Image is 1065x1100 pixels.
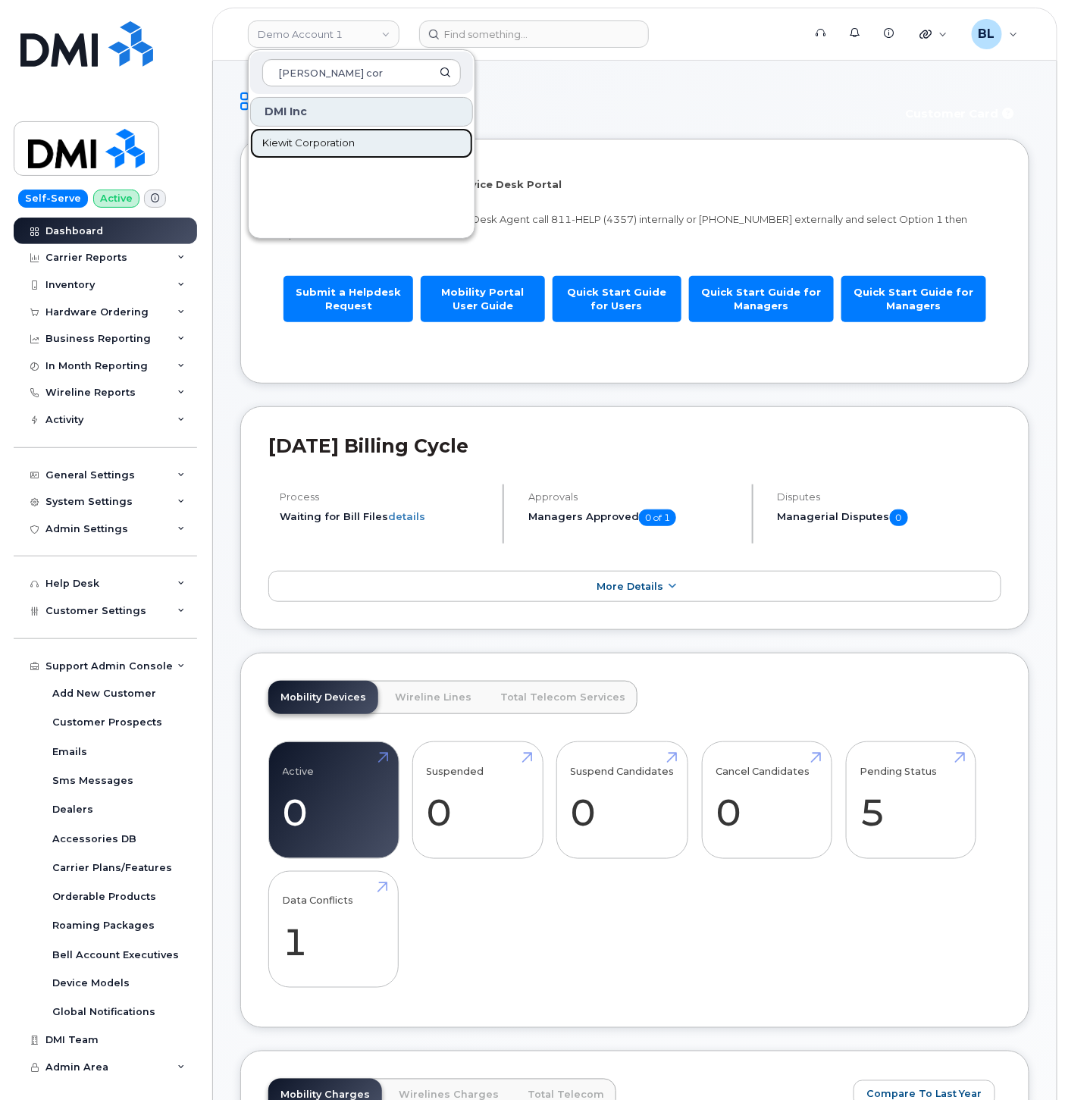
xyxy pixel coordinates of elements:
span: Kiewit Corporation [262,136,355,151]
span: 0 [890,509,908,526]
span: More Details [597,581,663,592]
a: Submit a Helpdesk Request [283,276,413,322]
h4: Disputes [778,491,1002,503]
a: Wireline Lines [383,681,484,714]
a: Quick Start Guide for Managers [841,276,986,322]
span: 0 of 1 [639,509,676,526]
h1: Dashboard [240,88,885,114]
p: To speak with a Mobile Device Service Desk Agent call 811-HELP (4357) internally or [PHONE_NUMBER... [280,212,990,240]
a: Data Conflicts 1 [283,879,385,979]
div: DMI Inc [250,97,473,127]
a: Suspend Candidates 0 [571,751,675,851]
a: Active 0 [283,751,385,851]
a: Pending Status 5 [860,751,962,851]
a: Kiewit Corporation [250,128,473,158]
h5: Managers Approved [528,509,738,526]
a: Mobility Portal User Guide [421,276,544,322]
a: Suspended 0 [427,751,529,851]
h2: [DATE] Billing Cycle [268,434,1001,457]
a: details [388,510,425,522]
a: Quick Start Guide for Managers [689,276,834,322]
a: Cancel Candidates 0 [716,751,818,851]
a: Total Telecom Services [488,681,637,714]
input: Search [262,59,461,86]
h4: Process [280,491,490,503]
button: Customer Card [893,100,1029,127]
h5: Managerial Disputes [778,509,1002,526]
li: Waiting for Bill Files [280,509,490,524]
h4: Approvals [528,491,738,503]
p: Welcome to the Mobile Device Service Desk Portal [280,177,990,192]
a: Quick Start Guide for Users [553,276,681,322]
a: Mobility Devices [268,681,378,714]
